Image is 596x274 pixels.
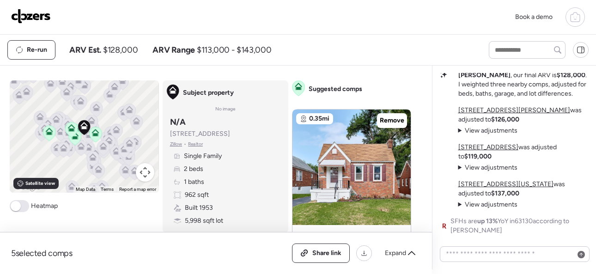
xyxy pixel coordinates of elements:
[458,71,511,79] strong: [PERSON_NAME]
[27,45,47,55] span: Re-run
[185,190,209,200] span: 962 sqft
[458,71,589,98] p: , our final ARV is . I weighted three nearby comps, adjusted for beds, baths, garage, and lot dif...
[477,217,498,225] span: up 13%
[11,9,51,24] img: Logo
[458,126,518,135] summary: View adjustments
[458,163,518,172] summary: View adjustments
[119,187,156,192] a: Report a map error
[309,85,362,94] span: Suggested comps
[465,127,517,134] span: View adjustments
[465,201,517,208] span: View adjustments
[25,180,55,187] span: Satellite view
[491,116,519,123] strong: $126,000
[184,140,186,148] span: •
[152,44,195,55] span: ARV Range
[185,216,223,225] span: 5,998 sqft lot
[385,249,406,258] span: Expand
[197,44,271,55] span: $113,000 - $143,000
[31,201,58,211] span: Heatmap
[458,106,570,114] a: [STREET_ADDRESS][PERSON_NAME]
[11,248,73,259] span: 5 selected comps
[170,129,230,139] span: [STREET_ADDRESS]
[184,152,222,161] span: Single Family
[458,143,518,151] a: [STREET_ADDRESS]
[184,177,204,187] span: 1 baths
[557,71,585,79] strong: $128,000
[101,187,114,192] a: Terms (opens in new tab)
[185,203,213,213] span: Built 1953
[515,13,553,21] span: Book a demo
[465,164,517,171] span: View adjustments
[458,106,589,124] p: was adjusted to
[170,140,182,148] span: Zillow
[458,180,589,198] p: was adjusted to
[309,114,329,123] span: 0.35mi
[458,180,553,188] a: [STREET_ADDRESS][US_STATE]
[103,44,138,55] span: $128,000
[12,181,43,193] a: Open this area in Google Maps (opens a new window)
[491,189,519,197] strong: $137,000
[458,143,589,161] p: was adjusted to
[188,140,203,148] span: Realtor
[136,163,154,182] button: Map camera controls
[183,88,234,97] span: Subject property
[170,116,186,128] h3: N/A
[12,181,43,193] img: Google
[458,200,518,209] summary: View adjustments
[312,249,341,258] span: Share link
[380,116,404,125] span: Remove
[184,164,203,174] span: 2 beds
[76,186,95,193] button: Map Data
[69,44,101,55] span: ARV Est.
[215,105,236,113] span: No image
[464,152,492,160] strong: $119,000
[450,217,589,235] span: SFHs are YoY in 63130 according to [PERSON_NAME]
